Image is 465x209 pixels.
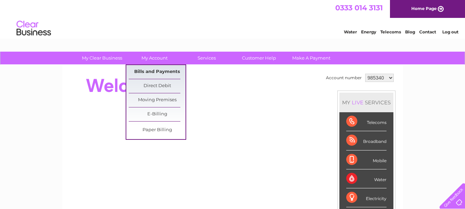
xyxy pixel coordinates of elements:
[442,29,458,34] a: Log out
[346,188,387,207] div: Electricity
[339,93,393,112] div: MY SERVICES
[74,52,130,64] a: My Clear Business
[129,107,186,121] a: E-Billing
[324,72,363,84] td: Account number
[344,29,357,34] a: Water
[178,52,235,64] a: Services
[419,29,436,34] a: Contact
[129,79,186,93] a: Direct Debit
[129,123,186,137] a: Paper Billing
[335,3,383,12] a: 0333 014 3131
[346,150,387,169] div: Mobile
[346,112,387,131] div: Telecoms
[350,99,365,106] div: LIVE
[70,4,395,33] div: Clear Business is a trading name of Verastar Limited (registered in [GEOGRAPHIC_DATA] No. 3667643...
[231,52,287,64] a: Customer Help
[283,52,340,64] a: Make A Payment
[361,29,376,34] a: Energy
[126,52,183,64] a: My Account
[380,29,401,34] a: Telecoms
[346,131,387,150] div: Broadband
[346,169,387,188] div: Water
[16,18,51,39] img: logo.png
[405,29,415,34] a: Blog
[129,93,186,107] a: Moving Premises
[129,65,186,79] a: Bills and Payments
